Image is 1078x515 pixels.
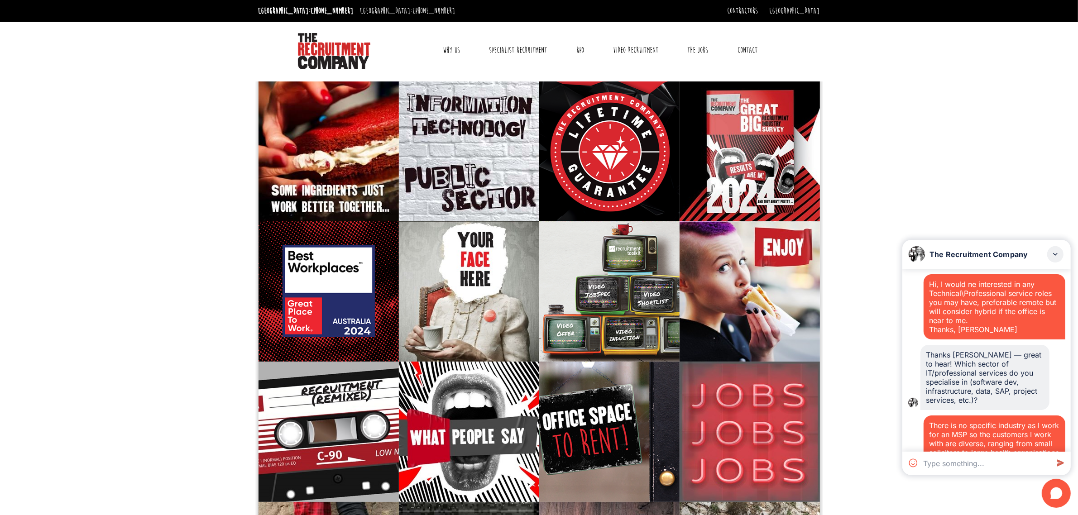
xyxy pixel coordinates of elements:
li: [GEOGRAPHIC_DATA]: [358,4,458,18]
img: The Recruitment Company [298,33,370,69]
a: Contact [731,39,764,62]
a: [GEOGRAPHIC_DATA] [770,6,820,16]
a: The Jobs [680,39,715,62]
a: Contractors [728,6,758,16]
a: Video Recruitment [606,39,665,62]
a: RPO [570,39,591,62]
a: [PHONE_NUMBER] [413,6,455,16]
a: Specialist Recruitment [482,39,554,62]
a: [PHONE_NUMBER] [311,6,354,16]
li: [GEOGRAPHIC_DATA]: [256,4,356,18]
a: Why Us [436,39,467,62]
